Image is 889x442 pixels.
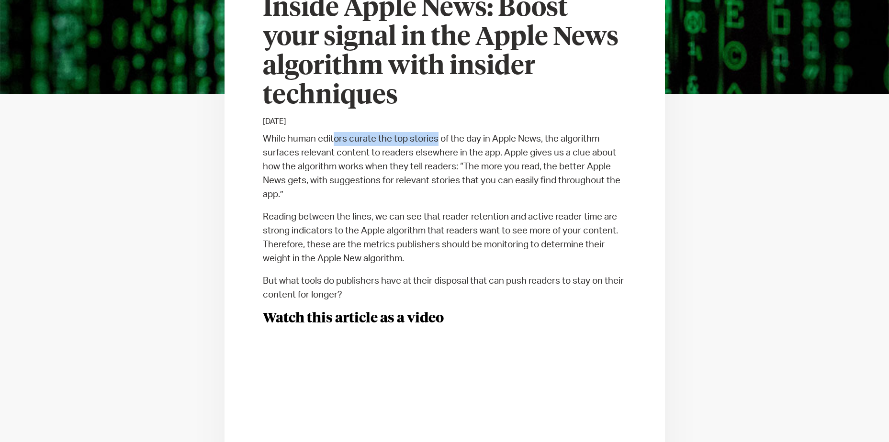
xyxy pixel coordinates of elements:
[263,116,627,127] p: [DATE]
[263,310,627,327] h3: Watch this article as a video
[263,132,627,201] p: While human editors curate the top stories of the day in Apple News, the algorithm surfaces relev...
[263,210,627,265] p: Reading between the lines, we can see that reader retention and active reader time are strong ind...
[263,274,627,302] p: But what tools do publishers have at their disposal that can push readers to stay on their conten...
